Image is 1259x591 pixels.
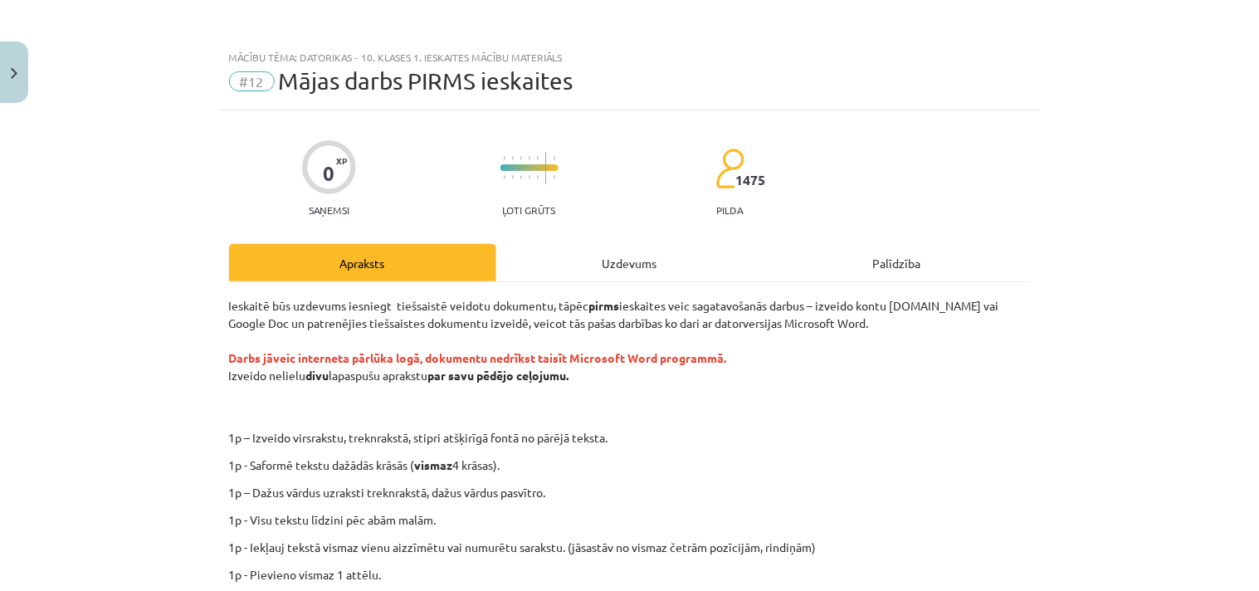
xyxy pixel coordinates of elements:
div: 0 [323,162,334,185]
span: XP [336,156,347,165]
p: Ieskaitē būs uzdevums iesniegt tiešsaistē veidotu dokumentu, tāpēc ieskaites veic sagatavošanās d... [229,297,1031,419]
p: 1p – Dažus vārdus uzraksti treknrakstā, dažus vārdus pasvītro. [229,484,1031,501]
div: Uzdevums [496,244,764,281]
div: Mācību tēma: Datorikas - 10. klases 1. ieskaites mācību materiāls [229,51,1031,63]
p: 1p - Iekļauj tekstā vismaz vienu aizzīmētu vai numurētu sarakstu. (jāsastāv no vismaz četrām pozī... [229,539,1031,556]
img: icon-short-line-57e1e144782c952c97e751825c79c345078a6d821885a25fce030b3d8c18986b.svg [512,175,514,179]
img: icon-short-line-57e1e144782c952c97e751825c79c345078a6d821885a25fce030b3d8c18986b.svg [512,156,514,160]
p: pilda [716,204,743,216]
img: icon-short-line-57e1e144782c952c97e751825c79c345078a6d821885a25fce030b3d8c18986b.svg [529,156,530,160]
p: 1p - Visu tekstu līdzini pēc abām malām. [229,511,1031,529]
span: #12 [229,71,275,91]
p: Saņemsi [302,204,356,216]
div: Apraksts [229,244,496,281]
strong: Darbs jāveic interneta pārlūka logā, dokumentu nedrīkst taisīt Microsoft Word programmā. [229,350,727,365]
img: icon-short-line-57e1e144782c952c97e751825c79c345078a6d821885a25fce030b3d8c18986b.svg [537,156,539,160]
strong: par savu pēdējo ceļojumu. [428,368,569,383]
img: icon-short-line-57e1e144782c952c97e751825c79c345078a6d821885a25fce030b3d8c18986b.svg [504,156,505,160]
p: Ļoti grūts [503,204,556,216]
img: students-c634bb4e5e11cddfef0936a35e636f08e4e9abd3cc4e673bd6f9a4125e45ecb1.svg [715,148,744,189]
strong: divu [306,368,329,383]
p: 1p – Izveido virsrakstu, treknrakstā, stipri atšķirīgā fontā no pārējā teksta. [323,429,1047,447]
p: 1p - Pievieno vismaz 1 attēlu. [229,566,1031,584]
img: icon-close-lesson-0947bae3869378f0d4975bcd49f059093ad1ed9edebbc8119c70593378902aed.svg [11,68,17,79]
img: icon-short-line-57e1e144782c952c97e751825c79c345078a6d821885a25fce030b3d8c18986b.svg [554,156,555,160]
img: icon-short-line-57e1e144782c952c97e751825c79c345078a6d821885a25fce030b3d8c18986b.svg [537,175,539,179]
img: icon-short-line-57e1e144782c952c97e751825c79c345078a6d821885a25fce030b3d8c18986b.svg [520,156,522,160]
img: icon-short-line-57e1e144782c952c97e751825c79c345078a6d821885a25fce030b3d8c18986b.svg [554,175,555,179]
img: icon-short-line-57e1e144782c952c97e751825c79c345078a6d821885a25fce030b3d8c18986b.svg [520,175,522,179]
p: 1p - Saformē tekstu dažādās krāsās ( 4 krāsas). [229,457,1031,474]
img: icon-short-line-57e1e144782c952c97e751825c79c345078a6d821885a25fce030b3d8c18986b.svg [504,175,505,179]
div: Palīdzība [764,244,1031,281]
strong: vismaz [415,457,453,472]
img: icon-long-line-d9ea69661e0d244f92f715978eff75569469978d946b2353a9bb055b3ed8787d.svg [545,152,547,184]
span: 1475 [736,173,766,188]
strong: pirms [589,298,620,313]
img: icon-short-line-57e1e144782c952c97e751825c79c345078a6d821885a25fce030b3d8c18986b.svg [529,175,530,179]
span: Mājas darbs PIRMS ieskaites [279,67,573,95]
